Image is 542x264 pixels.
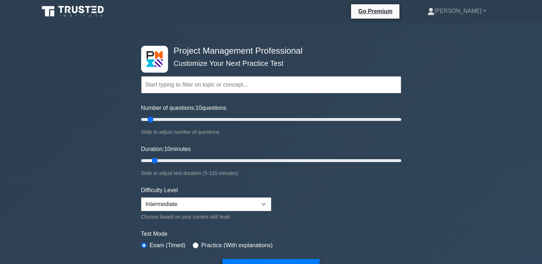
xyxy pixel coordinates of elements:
div: Slide to adjust number of questions [141,128,401,136]
div: Choose based on your current skill level [141,212,271,221]
a: [PERSON_NAME] [410,4,503,18]
label: Practice (With explanations) [201,241,273,250]
a: Go Premium [354,7,397,16]
span: 10 [196,105,202,111]
label: Number of questions: questions [141,104,226,112]
span: 10 [164,146,171,152]
div: Slide to adjust test duration (5-120 minutes) [141,169,401,177]
label: Duration: minutes [141,145,191,153]
input: Start typing to filter on topic or concept... [141,76,401,93]
label: Test Mode [141,230,401,238]
label: Exam (Timed) [150,241,186,250]
label: Difficulty Level [141,186,178,195]
h4: Project Management Professional [171,46,366,56]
